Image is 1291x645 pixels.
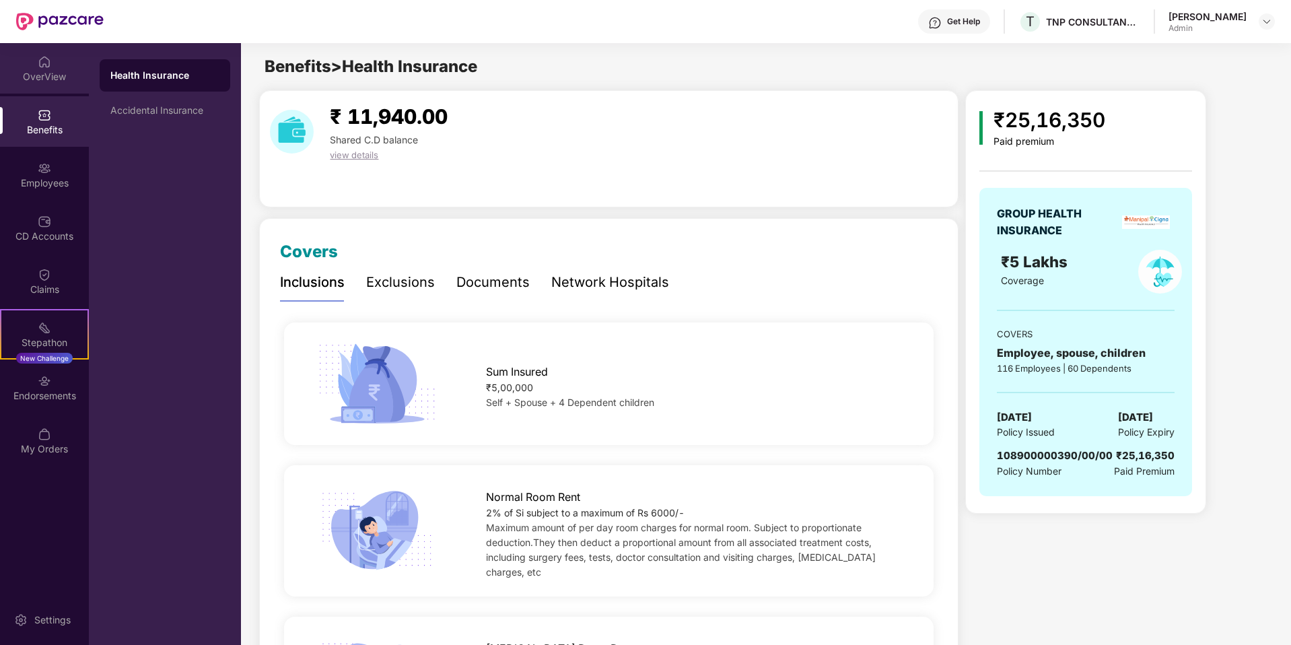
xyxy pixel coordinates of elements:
[997,205,1115,239] div: GROUP HEALTH INSURANCE
[280,242,338,261] span: Covers
[280,272,345,293] div: Inclusions
[330,134,418,145] span: Shared C.D balance
[313,486,440,575] img: icon
[979,111,983,145] img: icon
[366,272,435,293] div: Exclusions
[1001,275,1044,286] span: Coverage
[1168,10,1247,23] div: [PERSON_NAME]
[16,353,73,364] div: New Challenge
[14,613,28,627] img: svg+xml;base64,PHN2ZyBpZD0iU2V0dGluZy0yMHgyMCIgeG1sbnM9Imh0dHA6Ly93d3cudzMub3JnLzIwMDAvc3ZnIiB3aW...
[330,104,448,129] span: ₹ 11,940.00
[1046,15,1140,28] div: TNP CONSULTANCY PRIVATE LIMITED
[330,149,378,160] span: view details
[993,104,1105,136] div: ₹25,16,350
[551,272,669,293] div: Network Hospitals
[110,69,219,82] div: Health Insurance
[486,380,905,395] div: ₹5,00,000
[1001,252,1072,271] span: ₹5 Lakhs
[30,613,75,627] div: Settings
[997,425,1055,440] span: Policy Issued
[313,339,440,428] img: icon
[456,272,530,293] div: Documents
[270,110,314,154] img: download
[993,136,1105,147] div: Paid premium
[486,489,580,506] span: Normal Room Rent
[38,162,51,175] img: svg+xml;base64,PHN2ZyBpZD0iRW1wbG95ZWVzIiB4bWxucz0iaHR0cDovL3d3dy53My5vcmcvMjAwMC9zdmciIHdpZHRoPS...
[16,13,104,30] img: New Pazcare Logo
[928,16,942,30] img: svg+xml;base64,PHN2ZyBpZD0iSGVscC0zMngzMiIgeG1sbnM9Imh0dHA6Ly93d3cudzMub3JnLzIwMDAvc3ZnIiB3aWR0aD...
[1168,23,1247,34] div: Admin
[1114,464,1175,479] span: Paid Premium
[486,506,905,520] div: 2% of Si subject to a maximum of Rs 6000/-
[1261,16,1272,27] img: svg+xml;base64,PHN2ZyBpZD0iRHJvcGRvd24tMzJ4MzIiIHhtbG5zPSJodHRwOi8vd3d3LnczLm9yZy8yMDAwL3N2ZyIgd2...
[38,55,51,69] img: svg+xml;base64,PHN2ZyBpZD0iSG9tZSIgeG1sbnM9Imh0dHA6Ly93d3cudzMub3JnLzIwMDAvc3ZnIiB3aWR0aD0iMjAiIG...
[38,108,51,122] img: svg+xml;base64,PHN2ZyBpZD0iQmVuZWZpdHMiIHhtbG5zPSJodHRwOi8vd3d3LnczLm9yZy8yMDAwL3N2ZyIgd2lkdGg9Ij...
[486,522,876,578] span: Maximum amount of per day room charges for normal room. Subject to proportionate deduction.They t...
[486,364,548,380] span: Sum Insured
[997,362,1175,375] div: 116 Employees | 60 Dependents
[38,374,51,388] img: svg+xml;base64,PHN2ZyBpZD0iRW5kb3JzZW1lbnRzIiB4bWxucz0iaHR0cDovL3d3dy53My5vcmcvMjAwMC9zdmciIHdpZH...
[1122,215,1170,229] img: insurerLogo
[1026,13,1035,30] span: T
[997,465,1061,477] span: Policy Number
[997,327,1175,341] div: COVERS
[38,428,51,441] img: svg+xml;base64,PHN2ZyBpZD0iTXlfT3JkZXJzIiBkYXRhLW5hbWU9Ik15IE9yZGVycyIgeG1sbnM9Imh0dHA6Ly93d3cudz...
[997,409,1032,426] span: [DATE]
[38,268,51,281] img: svg+xml;base64,PHN2ZyBpZD0iQ2xhaW0iIHhtbG5zPSJodHRwOi8vd3d3LnczLm9yZy8yMDAwL3N2ZyIgd2lkdGg9IjIwIi...
[110,105,219,116] div: Accidental Insurance
[1,336,88,349] div: Stepathon
[1138,250,1182,294] img: policyIcon
[1118,409,1153,426] span: [DATE]
[486,397,654,408] span: Self + Spouse + 4 Dependent children
[1118,425,1175,440] span: Policy Expiry
[997,345,1175,362] div: Employee, spouse, children
[947,16,980,27] div: Get Help
[38,321,51,335] img: svg+xml;base64,PHN2ZyB4bWxucz0iaHR0cDovL3d3dy53My5vcmcvMjAwMC9zdmciIHdpZHRoPSIyMSIgaGVpZ2h0PSIyMC...
[38,215,51,228] img: svg+xml;base64,PHN2ZyBpZD0iQ0RfQWNjb3VudHMiIGRhdGEtbmFtZT0iQ0QgQWNjb3VudHMiIHhtbG5zPSJodHRwOi8vd3...
[265,57,477,76] span: Benefits > Health Insurance
[997,449,1113,462] span: 108900000390/00/00
[1116,448,1175,464] div: ₹25,16,350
